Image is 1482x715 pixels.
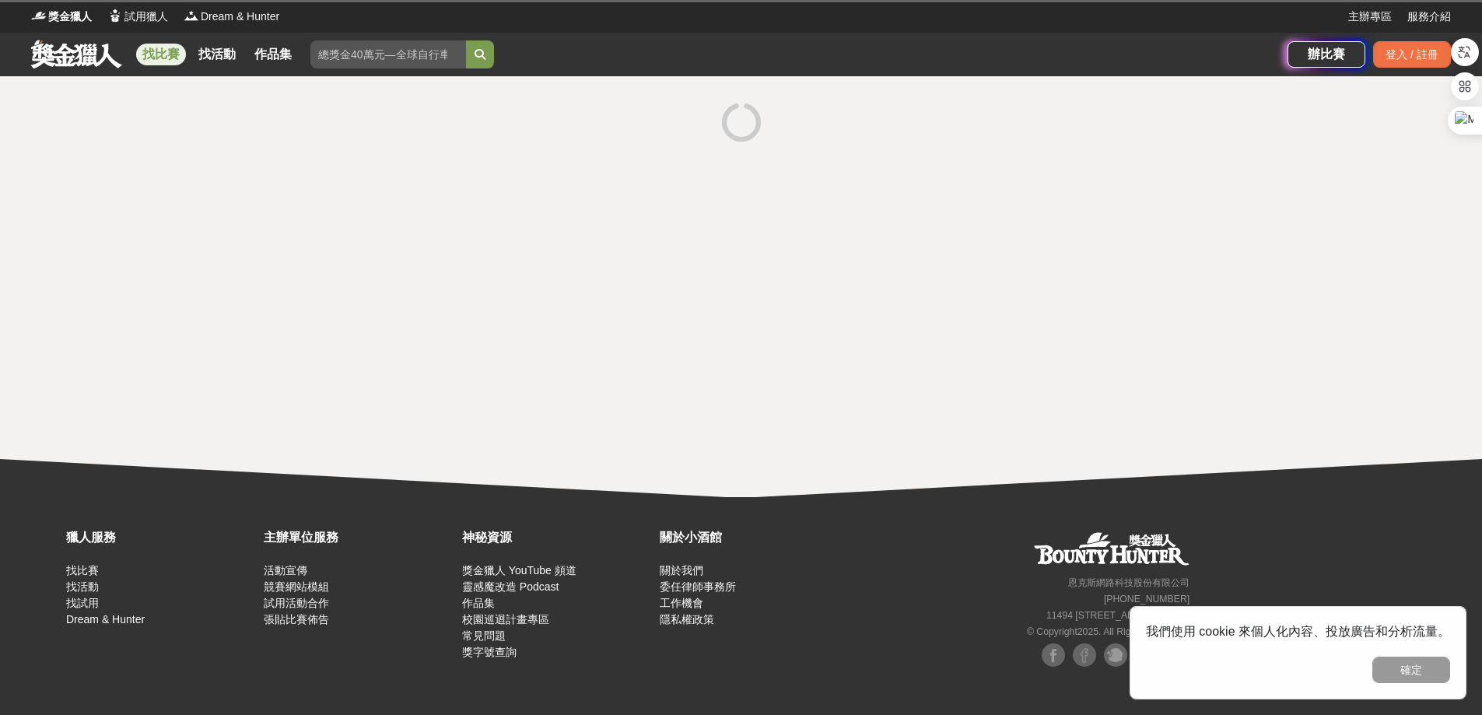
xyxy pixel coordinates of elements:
span: Dream & Hunter [201,9,279,25]
a: 試用活動合作 [264,597,329,609]
a: 關於我們 [660,564,703,577]
a: LogoDream & Hunter [184,9,279,25]
a: 找活動 [192,44,242,65]
button: 確定 [1372,657,1450,683]
small: 恩克斯網路科技股份有限公司 [1068,577,1189,588]
a: 獎金獵人 YouTube 頻道 [462,564,576,577]
a: 張貼比賽佈告 [264,613,329,626]
a: 找比賽 [66,564,99,577]
small: [PHONE_NUMBER] [1104,594,1189,605]
span: 試用獵人 [124,9,168,25]
a: 常見問題 [462,629,506,642]
a: 主辦專區 [1348,9,1392,25]
img: Plurk [1104,643,1127,667]
a: Logo獎金獵人 [31,9,92,25]
a: Logo試用獵人 [107,9,168,25]
img: Logo [31,8,47,23]
div: 獵人服務 [66,528,256,547]
img: Facebook [1042,643,1065,667]
img: Logo [107,8,123,23]
span: 我們使用 cookie 來個人化內容、投放廣告和分析流量。 [1146,625,1450,638]
div: 登入 / 註冊 [1373,41,1451,68]
a: 隱私權政策 [660,613,714,626]
div: 主辦單位服務 [264,528,454,547]
a: Dream & Hunter [66,613,145,626]
a: 活動宣傳 [264,564,307,577]
span: 獎金獵人 [48,9,92,25]
a: 獎字號查詢 [462,646,517,658]
a: 工作機會 [660,597,703,609]
a: 找比賽 [136,44,186,65]
small: 11494 [STREET_ADDRESS] 3 樓 [1046,610,1189,621]
div: 關於小酒館 [660,528,850,547]
a: 找試用 [66,597,99,609]
img: Logo [184,8,199,23]
div: 神秘資源 [462,528,652,547]
a: 作品集 [462,597,495,609]
small: © Copyright 2025 . All Rights Reserved. [1027,626,1189,637]
a: 委任律師事務所 [660,580,736,593]
a: 找活動 [66,580,99,593]
a: 校園巡迴計畫專區 [462,613,549,626]
a: 服務介紹 [1407,9,1451,25]
a: 辦比賽 [1288,41,1365,68]
a: 靈感魔改造 Podcast [462,580,559,593]
a: 競賽網站模組 [264,580,329,593]
a: 作品集 [248,44,298,65]
img: Facebook [1073,643,1096,667]
input: 總獎金40萬元—全球自行車設計比賽 [310,40,466,68]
